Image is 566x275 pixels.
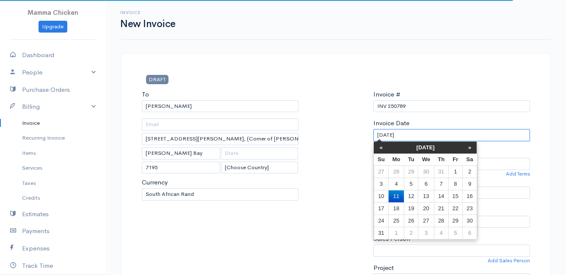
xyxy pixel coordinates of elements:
[463,165,477,178] td: 2
[389,154,404,166] th: Mo
[142,133,298,145] input: Address
[463,154,477,166] th: Sa
[463,190,477,202] td: 16
[463,178,477,190] td: 9
[373,129,530,141] input: dd-mm-yyyy
[142,147,220,159] input: City
[418,190,434,202] td: 13
[374,142,389,154] th: «
[434,190,448,202] td: 14
[221,147,298,159] input: State
[389,165,404,178] td: 28
[142,100,298,113] input: Client Name
[389,202,404,214] td: 18
[448,178,462,190] td: 8
[404,190,418,202] td: 12
[434,165,448,178] td: 31
[418,202,434,214] td: 20
[39,21,67,33] a: Upgrade
[404,165,418,178] td: 29
[448,190,462,202] td: 15
[389,190,404,202] td: 11
[448,202,462,214] td: 22
[373,263,394,273] label: Project
[120,19,176,29] h1: New Invoice
[448,214,462,227] td: 29
[374,178,389,190] td: 3
[448,227,462,239] td: 5
[373,90,400,99] label: Invoice #
[448,165,462,178] td: 1
[28,8,78,16] span: Mamma Chicken
[142,162,220,174] input: Zip
[374,214,389,227] td: 24
[418,165,434,178] td: 30
[404,214,418,227] td: 26
[142,178,168,187] label: Currency
[146,75,168,84] span: DRAFT
[374,190,389,202] td: 10
[404,178,418,190] td: 5
[463,142,477,154] th: »
[374,202,389,214] td: 17
[463,214,477,227] td: 30
[434,178,448,190] td: 7
[506,170,530,178] a: Add Terms
[418,154,434,166] th: We
[448,154,462,166] th: Fr
[404,227,418,239] td: 2
[374,154,389,166] th: Su
[488,257,530,264] a: Add Sales Person
[463,202,477,214] td: 23
[389,227,404,239] td: 1
[373,118,409,128] label: Invoice Date
[404,202,418,214] td: 19
[404,154,418,166] th: Tu
[120,10,176,15] h6: Invoice
[434,202,448,214] td: 21
[463,227,477,239] td: 6
[418,227,434,239] td: 3
[434,227,448,239] td: 4
[142,118,298,131] input: Email
[142,90,149,99] label: To
[374,165,389,178] td: 27
[434,154,448,166] th: Th
[389,178,404,190] td: 4
[374,227,389,239] td: 31
[389,214,404,227] td: 25
[389,142,463,154] th: [DATE]
[434,214,448,227] td: 28
[418,178,434,190] td: 6
[418,214,434,227] td: 27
